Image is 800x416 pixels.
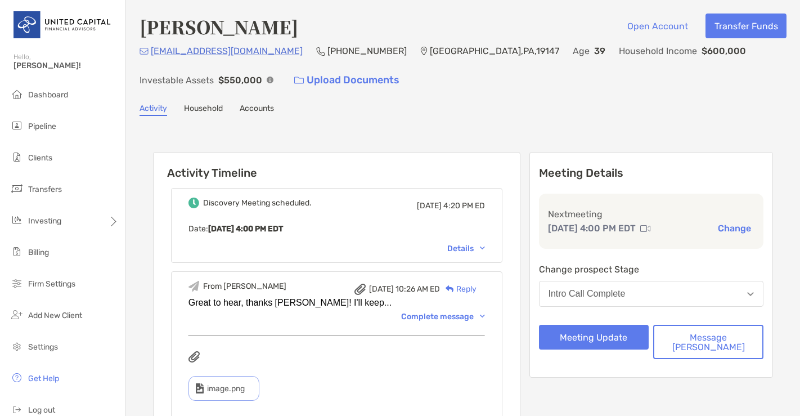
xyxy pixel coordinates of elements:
[28,248,49,257] span: Billing
[417,201,442,211] span: [DATE]
[443,201,485,211] span: 4:20 PM ED
[447,244,485,253] div: Details
[28,153,52,163] span: Clients
[316,47,325,56] img: Phone Icon
[28,342,58,352] span: Settings
[28,279,75,289] span: Firm Settings
[705,14,786,38] button: Transfer Funds
[28,90,68,100] span: Dashboard
[196,383,204,393] img: type
[747,292,754,296] img: Open dropdown arrow
[140,48,149,55] img: Email Icon
[548,221,636,235] p: [DATE] 4:00 PM EDT
[140,73,214,87] p: Investable Assets
[188,298,485,308] div: Great to hear, thanks [PERSON_NAME]! I'll keep...
[446,285,454,293] img: Reply icon
[188,281,199,292] img: Event icon
[188,198,199,208] img: Event icon
[10,276,24,290] img: firm-settings icon
[573,44,590,58] p: Age
[714,222,754,234] button: Change
[420,47,428,56] img: Location Icon
[28,374,59,383] span: Get Help
[539,281,764,307] button: Intro Call Complete
[188,351,200,363] img: attachments
[619,44,697,58] p: Household Income
[10,371,24,384] img: get-help icon
[327,44,407,58] p: [PHONE_NUMBER]
[594,44,605,58] p: 39
[188,222,485,236] p: Date :
[640,224,650,233] img: communication type
[440,283,477,295] div: Reply
[369,284,394,294] span: [DATE]
[10,150,24,164] img: clients icon
[549,289,626,299] div: Intro Call Complete
[10,213,24,227] img: investing icon
[480,247,485,250] img: Chevron icon
[702,44,746,58] p: $600,000
[140,104,167,116] a: Activity
[208,224,283,234] b: [DATE] 4:00 PM EDT
[10,339,24,353] img: settings icon
[203,198,312,208] div: Discovery Meeting scheduled.
[653,325,763,359] button: Message [PERSON_NAME]
[28,122,56,131] span: Pipeline
[154,153,520,180] h6: Activity Timeline
[539,325,649,350] button: Meeting Update
[539,166,764,180] p: Meeting Details
[151,44,303,58] p: [EMAIL_ADDRESS][DOMAIN_NAME]
[240,104,274,116] a: Accounts
[14,5,112,45] img: United Capital Logo
[267,77,273,83] img: Info Icon
[10,402,24,416] img: logout icon
[618,14,696,38] button: Open Account
[28,311,82,320] span: Add New Client
[354,284,366,295] img: attachment
[548,207,755,221] p: Next meeting
[480,315,485,318] img: Chevron icon
[10,87,24,101] img: dashboard icon
[207,384,245,393] span: image.png
[184,104,223,116] a: Household
[401,312,485,321] div: Complete message
[10,308,24,321] img: add_new_client icon
[218,73,262,87] p: $550,000
[28,185,62,194] span: Transfers
[28,405,55,415] span: Log out
[28,216,61,226] span: Investing
[203,281,286,291] div: From [PERSON_NAME]
[395,284,440,294] span: 10:26 AM ED
[430,44,559,58] p: [GEOGRAPHIC_DATA] , PA , 19147
[140,14,298,39] h4: [PERSON_NAME]
[14,61,119,70] span: [PERSON_NAME]!
[294,77,304,84] img: button icon
[287,68,407,92] a: Upload Documents
[539,262,764,276] p: Change prospect Stage
[10,182,24,195] img: transfers icon
[10,245,24,258] img: billing icon
[10,119,24,132] img: pipeline icon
